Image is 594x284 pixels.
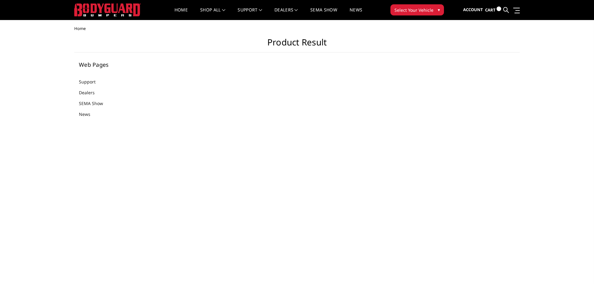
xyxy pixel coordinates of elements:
[438,6,440,13] span: ▾
[79,78,103,85] a: Support
[485,2,501,19] a: Cart
[74,3,141,16] img: BODYGUARD BUMPERS
[274,8,298,20] a: Dealers
[390,4,444,15] button: Select Your Vehicle
[350,8,362,20] a: News
[79,62,154,67] h5: Web Pages
[310,8,337,20] a: SEMA Show
[79,89,102,96] a: Dealers
[74,26,86,31] span: Home
[238,8,262,20] a: Support
[200,8,225,20] a: shop all
[394,7,433,13] span: Select Your Vehicle
[463,2,483,18] a: Account
[174,8,188,20] a: Home
[79,100,111,107] a: SEMA Show
[79,111,98,117] a: News
[463,7,483,12] span: Account
[485,7,496,13] span: Cart
[74,37,520,53] h1: Product Result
